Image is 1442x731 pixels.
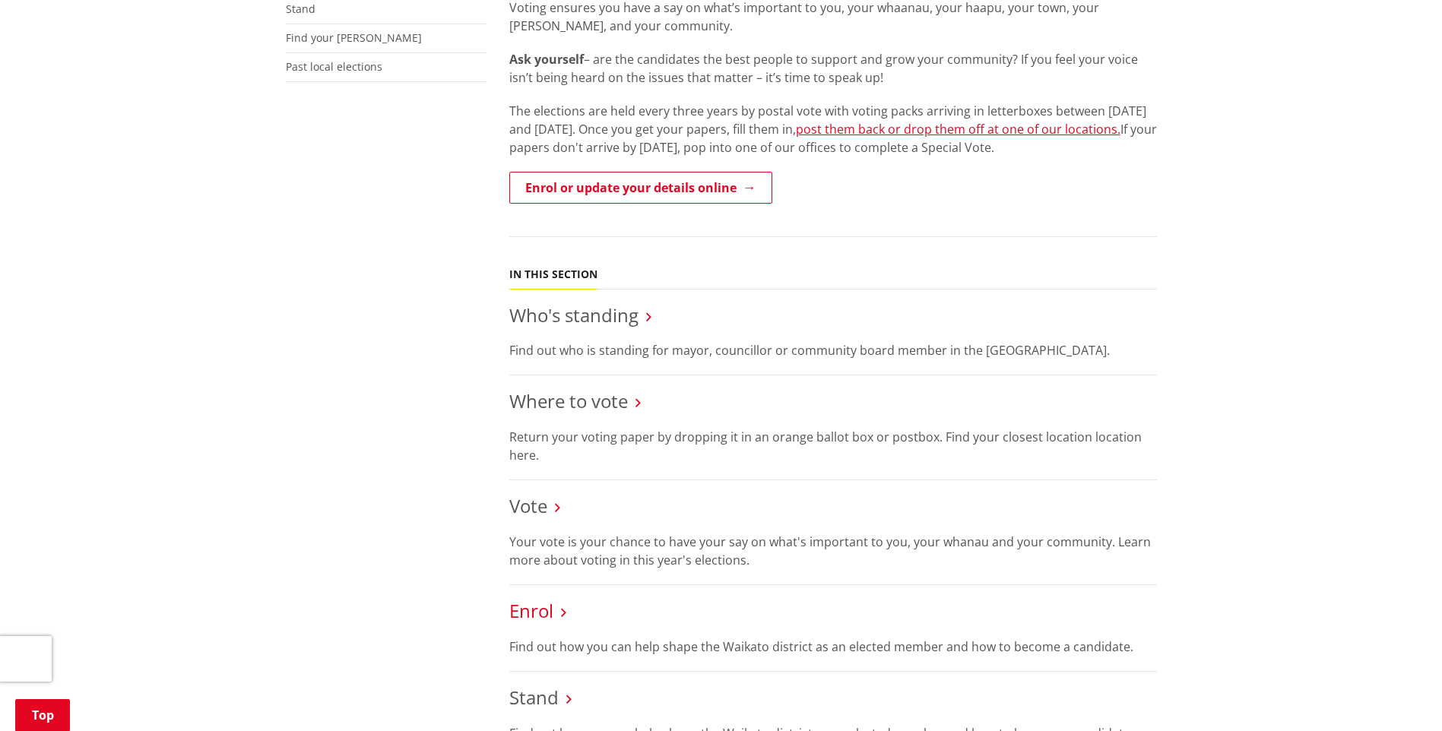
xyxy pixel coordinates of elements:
a: Top [15,699,70,731]
a: Who's standing [509,302,639,328]
a: Stand [286,2,315,16]
a: Find your [PERSON_NAME] [286,30,422,45]
p: – are the candidates the best people to support and grow your community? If you feel your voice i... [509,50,1157,87]
p: Find out how you can help shape the Waikato district as an elected member and how to become a can... [509,638,1157,656]
strong: Ask yourself [509,51,584,68]
a: post them back or drop them off at one of our locations. [796,121,1120,138]
a: Vote [509,493,547,518]
a: Enrol [509,598,553,623]
p: Return your voting paper by dropping it in an orange ballot box or postbox. Find your closest loc... [509,428,1157,464]
p: Find out who is standing for mayor, councillor or community board member in the [GEOGRAPHIC_DATA]. [509,341,1157,359]
h5: In this section [509,268,597,281]
a: Past local elections [286,59,382,74]
a: Stand [509,685,559,710]
a: Enrol or update your details online [509,172,772,204]
iframe: Messenger Launcher [1372,667,1427,722]
p: The elections are held every three years by postal vote with voting packs arriving in letterboxes... [509,102,1157,157]
p: Your vote is your chance to have your say on what's important to you, your whanau and your commun... [509,533,1157,569]
a: Where to vote [509,388,628,413]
